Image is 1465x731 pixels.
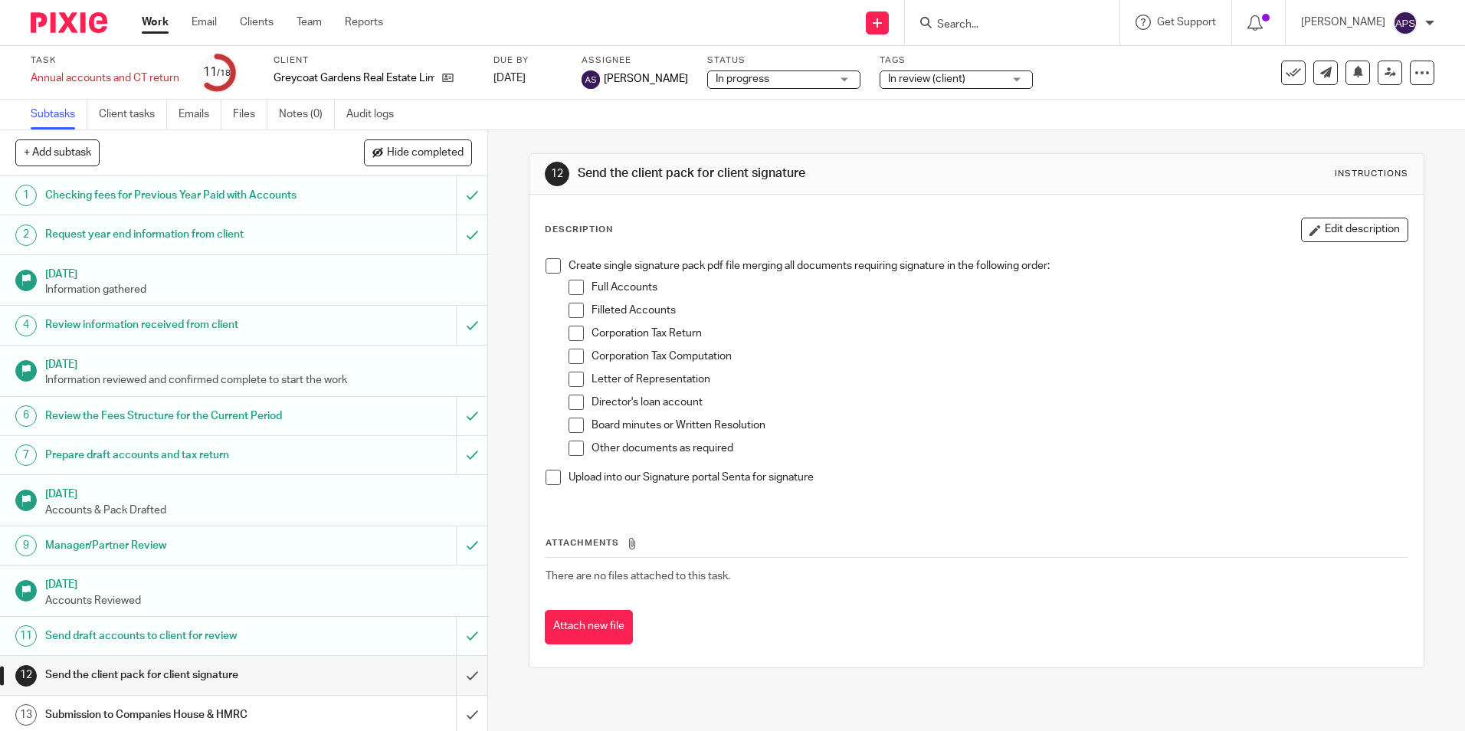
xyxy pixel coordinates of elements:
span: Get Support [1157,17,1216,28]
span: There are no files attached to this task. [546,571,730,582]
h1: Send the client pack for client signature [45,664,309,687]
div: 12 [15,665,37,687]
small: /18 [217,69,231,77]
div: 4 [15,315,37,336]
input: Search [936,18,1073,32]
h1: Review the Fees Structure for the Current Period [45,405,309,428]
h1: [DATE] [45,353,473,372]
div: Mark as to do [456,526,487,565]
span: [PERSON_NAME] [604,71,688,87]
div: 11 [203,64,231,81]
a: Reassign task [1378,61,1402,85]
p: Corporation Tax Computation [592,349,1407,364]
p: Accounts Reviewed [45,593,473,608]
div: Mark as to do [456,617,487,655]
div: 13 [15,704,37,726]
button: + Add subtask [15,139,100,166]
a: Files [233,100,267,129]
p: Full Accounts [592,280,1407,295]
img: Alisha Shrestha [582,70,600,89]
div: Mark as to do [456,215,487,254]
button: Edit description [1301,218,1408,242]
span: Hide completed [387,147,464,159]
h1: Request year end information from client [45,223,309,246]
label: Assignee [582,54,688,67]
h1: Send draft accounts to client for review [45,624,309,647]
div: 1 [15,185,37,206]
h1: [DATE] [45,263,473,282]
h1: Checking fees for Previous Year Paid with Accounts [45,184,309,207]
div: Instructions [1335,168,1408,180]
p: Upload into our Signature portal Senta for signature [569,470,1407,485]
a: Send new email to Greycoat Gardens Real Estate Limited [1313,61,1338,85]
h1: Manager/Partner Review [45,534,309,557]
div: Mark as to do [456,176,487,215]
label: Client [274,54,474,67]
a: Subtasks [31,100,87,129]
p: Other documents as required [592,441,1407,456]
p: [PERSON_NAME] [1301,15,1385,30]
p: Description [545,224,613,236]
p: Information gathered [45,282,473,297]
h1: Submission to Companies House & HMRC [45,703,309,726]
img: svg%3E [1393,11,1417,35]
h1: Review information received from client [45,313,309,336]
p: Board minutes or Written Resolution [592,418,1407,433]
a: Work [142,15,169,30]
h1: Send the client pack for client signature [578,166,1009,182]
div: 12 [545,162,569,186]
p: Filleted Accounts [592,303,1407,318]
div: Mark as to do [456,306,487,344]
p: Information reviewed and confirmed complete to start the work [45,372,473,388]
div: Annual accounts and CT return [31,70,179,86]
a: Audit logs [346,100,405,129]
span: In progress [716,74,769,84]
img: Pixie [31,12,107,33]
p: Accounts & Pack Drafted [45,503,473,518]
span: In review (client) [888,74,965,84]
p: Director's loan account [592,395,1407,410]
label: Status [707,54,860,67]
span: [DATE] [493,73,526,84]
a: Email [192,15,217,30]
p: Create single signature pack pdf file merging all documents requiring signature in the following ... [569,258,1407,274]
a: Reports [345,15,383,30]
div: 7 [15,444,37,466]
div: Mark as done [456,656,487,694]
a: Notes (0) [279,100,335,129]
div: 11 [15,625,37,647]
button: Hide completed [364,139,472,166]
a: Team [297,15,322,30]
p: Corporation Tax Return [592,326,1407,341]
h1: [DATE] [45,483,473,502]
p: Greycoat Gardens Real Estate Limited [274,70,434,86]
button: Snooze task [1345,61,1370,85]
span: Attachments [546,539,619,547]
label: Tags [880,54,1033,67]
div: 6 [15,405,37,427]
div: Mark as to do [456,436,487,474]
i: Open client page [442,72,454,84]
button: Attach new file [545,610,633,644]
h1: Prepare draft accounts and tax return [45,444,309,467]
div: 2 [15,225,37,246]
label: Due by [493,54,562,67]
div: 9 [15,535,37,556]
div: Mark as to do [456,397,487,435]
p: Letter of Representation [592,372,1407,387]
a: Client tasks [99,100,167,129]
h1: [DATE] [45,573,473,592]
label: Task [31,54,179,67]
a: Clients [240,15,274,30]
a: Emails [179,100,221,129]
